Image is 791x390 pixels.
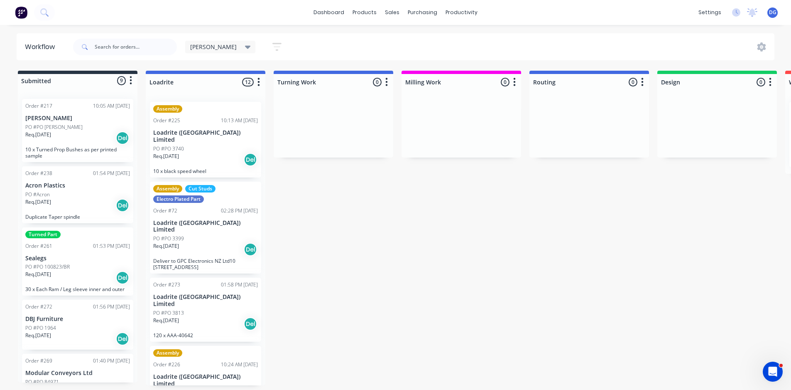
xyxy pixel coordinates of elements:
div: purchasing [404,6,441,19]
span: DG [769,9,776,16]
p: 10 x Turned Prop Bushes as per printed sample [25,146,130,159]
div: Del [116,199,129,212]
div: 10:05 AM [DATE] [93,102,130,110]
div: Order #27201:56 PM [DATE]DBJ FurniturePO #PO 1964Req.[DATE]Del [22,300,133,350]
div: 01:58 PM [DATE] [221,281,258,289]
div: Order #269 [25,357,52,365]
p: PO #PO 84971 [25,378,59,386]
div: Order #23801:54 PM [DATE]Acron PlasticsPO #AcronReq.[DATE]DelDuplicate Taper spindle [22,166,133,223]
img: Factory [15,6,27,19]
div: Order #273 [153,281,180,289]
div: Del [244,317,257,331]
div: Del [116,271,129,284]
div: Assembly [153,105,182,113]
p: Req. [DATE] [25,131,51,138]
p: Req. [DATE] [25,271,51,278]
div: Del [116,332,129,346]
div: Del [244,243,257,256]
p: 30 x Each Ram / Leg sleeve inner and outer [25,286,130,292]
div: Del [116,131,129,145]
div: Assembly [153,185,182,193]
div: sales [381,6,404,19]
div: Order #27301:58 PM [DATE]Loadrite ([GEOGRAPHIC_DATA]) LimitedPO #PO 3813Req.[DATE]Del120 x AAA-40642 [150,278,261,342]
div: Order #272 [25,303,52,311]
div: 01:53 PM [DATE] [93,242,130,250]
div: AssemblyOrder #22510:13 AM [DATE]Loadrite ([GEOGRAPHIC_DATA]) LimitedPO #PO 3740Req.[DATE]Del10 x... [150,102,261,178]
p: Duplicate Taper spindle [25,214,130,220]
p: Deliver to GPC Electronics NZ Ltd10 [STREET_ADDRESS] [153,258,258,270]
p: Req. [DATE] [25,332,51,339]
p: Loadrite ([GEOGRAPHIC_DATA]) Limited [153,373,258,388]
p: PO #PO 3740 [153,145,184,153]
div: Order #21710:05 AM [DATE][PERSON_NAME]PO #PO [PERSON_NAME]Req.[DATE]Del10 x Turned Prop Bushes as... [22,99,133,162]
div: Order #238 [25,170,52,177]
div: 01:56 PM [DATE] [93,303,130,311]
div: Order #225 [153,117,180,124]
iframe: Intercom live chat [763,362,783,382]
p: DBJ Furniture [25,316,130,323]
div: Workflow [25,42,59,52]
div: 01:40 PM [DATE] [93,357,130,365]
div: Order #72 [153,207,177,215]
p: PO #PO [PERSON_NAME] [25,123,83,131]
span: [PERSON_NAME] [190,42,237,51]
div: 10:13 AM [DATE] [221,117,258,124]
div: AssemblyCut StudsElectro Plated PartOrder #7202:28 PM [DATE]Loadrite ([GEOGRAPHIC_DATA]) LimitedP... [150,182,261,274]
div: 02:28 PM [DATE] [221,207,258,215]
p: Loadrite ([GEOGRAPHIC_DATA]) Limited [153,220,258,234]
a: dashboard [309,6,348,19]
div: 01:54 PM [DATE] [93,170,130,177]
p: Req. [DATE] [153,317,179,324]
p: [PERSON_NAME] [25,115,130,122]
p: PO #PO 3813 [153,309,184,317]
div: Order #217 [25,102,52,110]
div: 10:24 AM [DATE] [221,361,258,368]
div: Order #226 [153,361,180,368]
input: Search for orders... [95,39,177,55]
p: PO #Acron [25,191,50,198]
div: productivity [441,6,482,19]
p: Req. [DATE] [153,153,179,160]
div: products [348,6,381,19]
div: Del [244,153,257,166]
div: settings [694,6,725,19]
p: PO #PO 1964 [25,324,56,332]
div: Assembly [153,349,182,357]
p: Loadrite ([GEOGRAPHIC_DATA]) Limited [153,129,258,143]
p: Modular Conveyors Ltd [25,370,130,377]
p: PO #PO 100823/BR [25,263,70,271]
p: Sealegs [25,255,130,262]
p: Req. [DATE] [153,242,179,250]
div: Cut Studs [185,185,216,193]
div: Electro Plated Part [153,195,204,203]
p: 10 x black speed wheel [153,168,258,174]
div: Order #261 [25,242,52,250]
p: Req. [DATE] [25,198,51,206]
div: Turned PartOrder #26101:53 PM [DATE]SealegsPO #PO 100823/BRReq.[DATE]Del30 x Each Ram / Leg sleev... [22,227,133,296]
p: Acron Plastics [25,182,130,189]
p: PO #PO 3399 [153,235,184,242]
p: 120 x AAA-40642 [153,332,258,338]
p: Loadrite ([GEOGRAPHIC_DATA]) Limited [153,294,258,308]
div: Turned Part [25,231,61,238]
